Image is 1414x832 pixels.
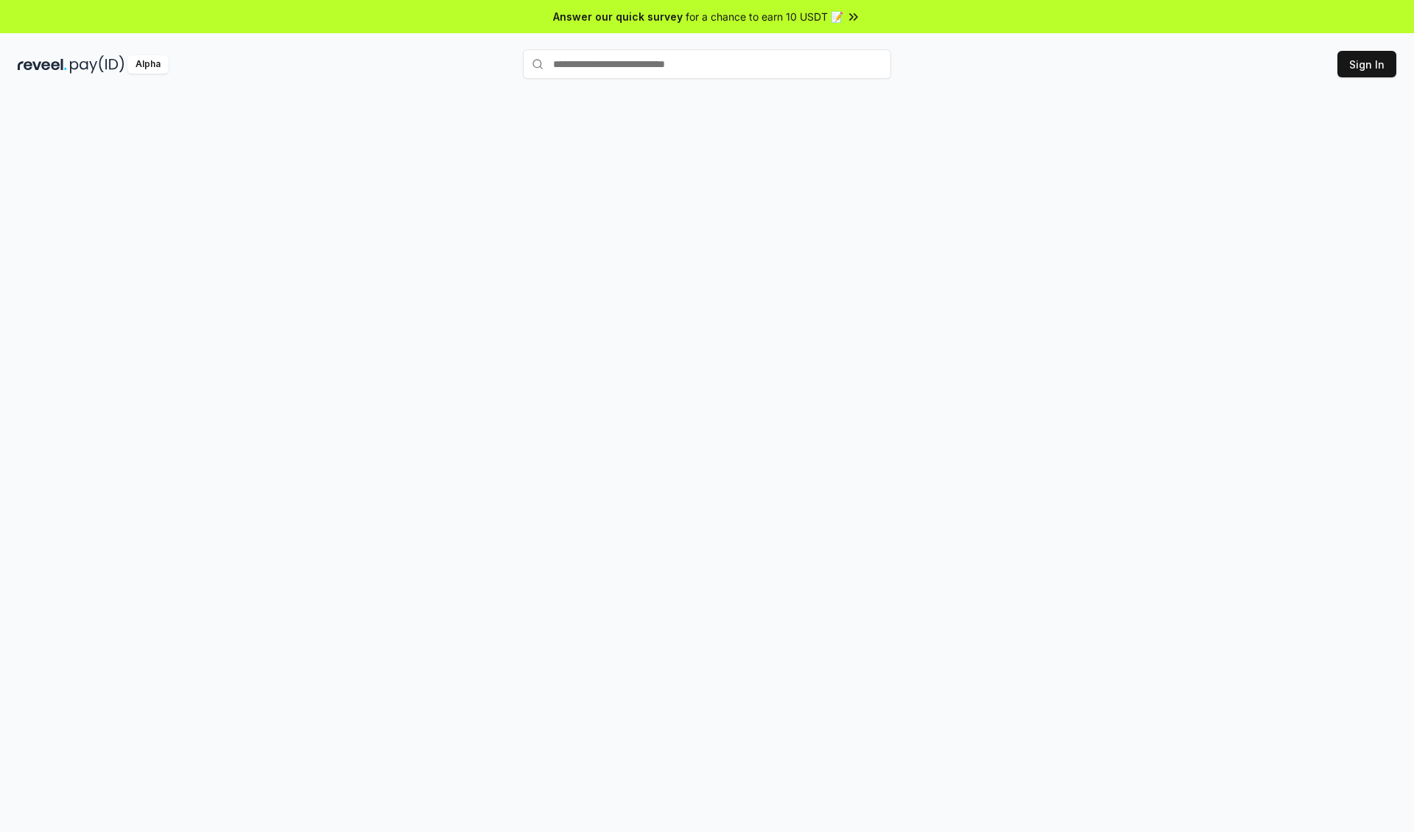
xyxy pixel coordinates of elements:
span: for a chance to earn 10 USDT 📝 [686,9,843,24]
span: Answer our quick survey [553,9,683,24]
img: pay_id [70,55,124,74]
div: Alpha [127,55,169,74]
button: Sign In [1337,51,1396,77]
img: reveel_dark [18,55,67,74]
